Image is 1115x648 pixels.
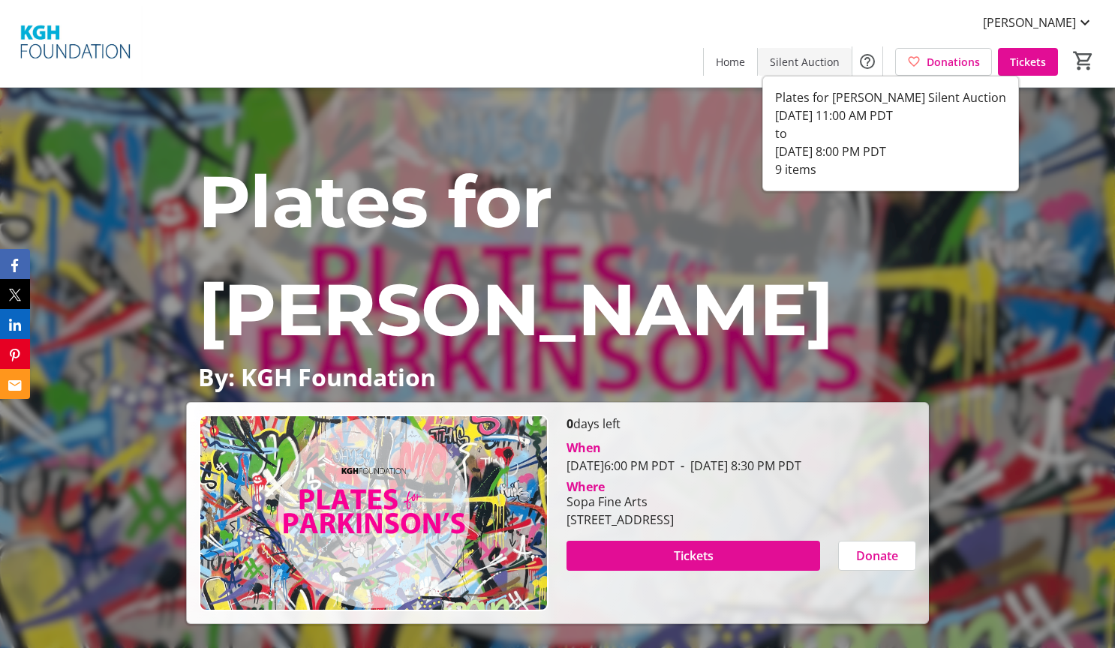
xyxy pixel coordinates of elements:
button: [PERSON_NAME] [971,10,1106,34]
span: Silent Auction [770,54,840,70]
span: Donations [927,54,980,70]
button: Cart [1070,47,1097,74]
button: Tickets [567,541,820,571]
a: Tickets [998,48,1058,76]
img: KGH Foundation's Logo [9,6,143,81]
p: days left [567,415,916,433]
div: to [775,124,1006,142]
div: Sopa Fine Arts [567,493,674,511]
div: Plates for [PERSON_NAME] Silent Auction [775,88,1006,106]
a: Silent Auction [758,48,852,76]
p: By: KGH Foundation [198,364,918,390]
span: [DATE] 6:00 PM PDT [567,457,675,474]
div: Where [567,481,605,493]
span: Home [716,54,745,70]
span: [DATE] 8:30 PM PDT [675,457,801,474]
span: Tickets [1010,54,1046,70]
a: Home [704,48,757,76]
button: Donate [838,541,916,571]
span: Tickets [674,547,714,565]
a: Donations [895,48,992,76]
div: 9 items [775,160,1006,178]
img: Campaign CTA Media Photo [199,415,548,611]
span: [PERSON_NAME] [983,13,1076,31]
button: Help [852,46,882,76]
div: [STREET_ADDRESS] [567,511,674,529]
div: [DATE] 11:00 AM PDT [775,106,1006,124]
div: When [567,439,601,457]
span: 0 [567,415,573,432]
div: [DATE] 8:00 PM PDT [775,142,1006,160]
span: Plates for [PERSON_NAME] [198,157,834,353]
span: Donate [856,547,898,565]
span: - [675,457,690,474]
